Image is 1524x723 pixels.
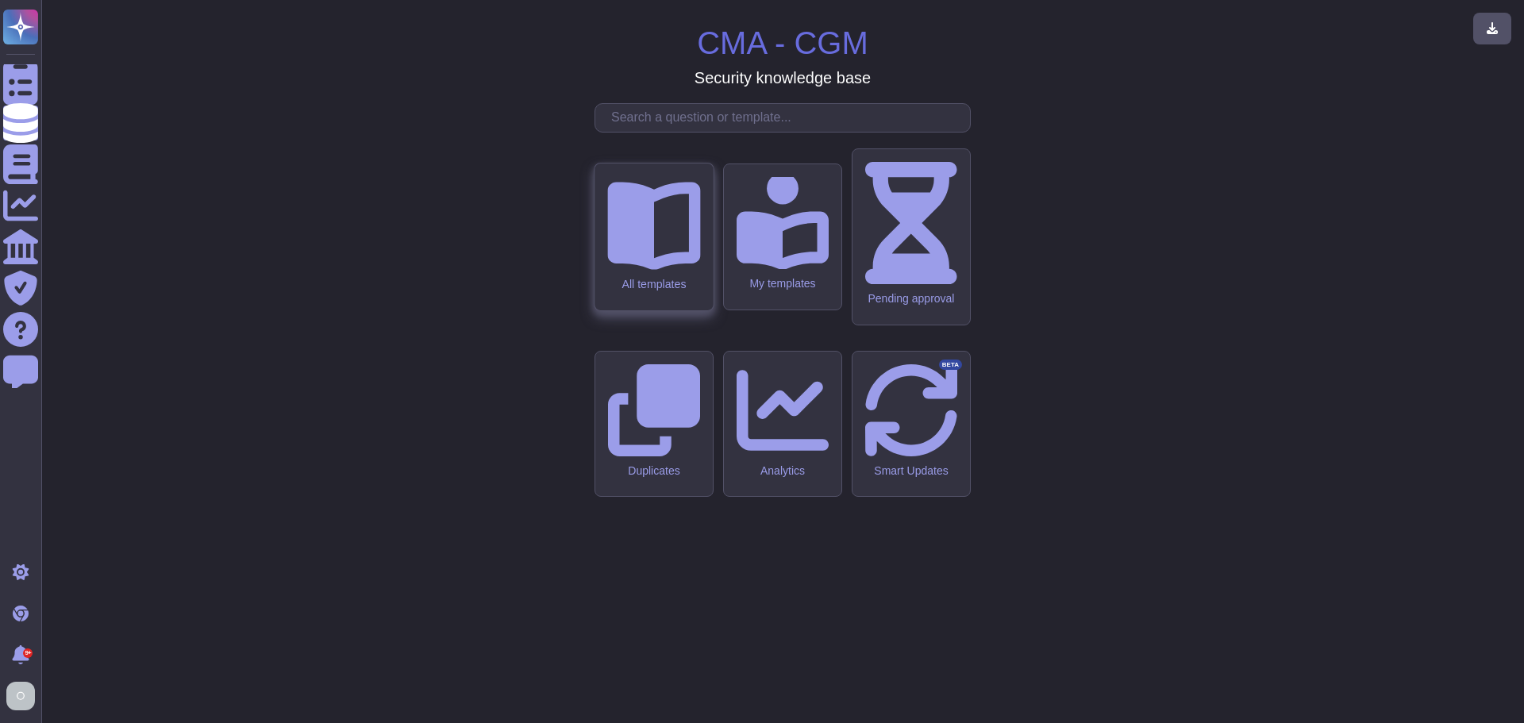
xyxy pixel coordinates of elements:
div: Pending approval [865,292,957,306]
div: Duplicates [608,464,700,478]
div: All templates [607,278,700,291]
input: Search a question or template... [603,104,970,132]
img: user [6,682,35,710]
div: My templates [737,277,829,290]
div: Analytics [737,464,829,478]
div: Smart Updates [865,464,957,478]
div: BETA [939,360,962,371]
h3: Security knowledge base [695,68,871,87]
h1: CMA - CGM [697,24,868,62]
button: user [3,679,46,713]
div: 9+ [23,648,33,658]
